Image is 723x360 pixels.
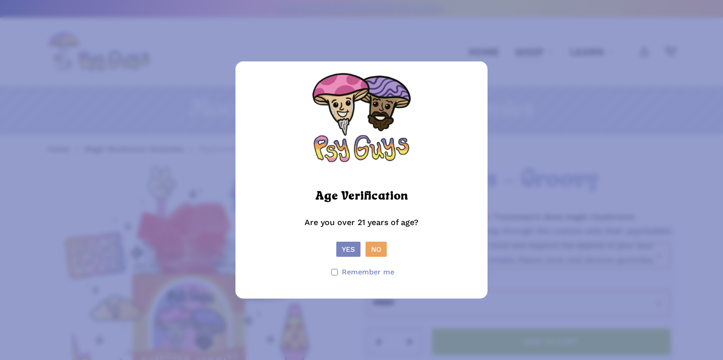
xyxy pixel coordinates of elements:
button: No [366,242,387,257]
span: Remember me [342,265,394,279]
h2: Age Verification [316,185,408,207]
button: Yes [336,242,360,257]
p: Are you over 21 years of age? [246,215,477,242]
img: Psy Guys Logo [311,71,412,172]
input: Remember me [331,269,338,275]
